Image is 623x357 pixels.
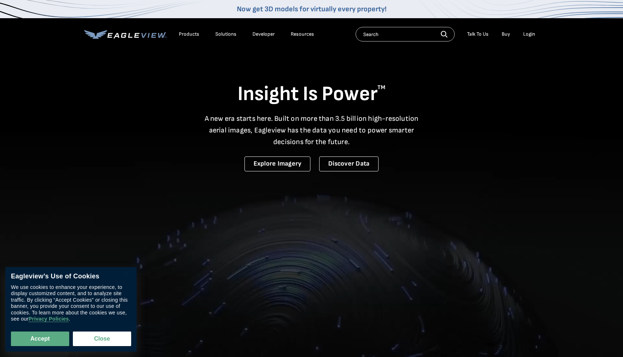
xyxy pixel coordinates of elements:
sup: TM [377,84,385,91]
button: Close [73,332,131,346]
div: Talk To Us [467,31,489,37]
div: We use cookies to enhance your experience, to display customized content, and to analyze site tra... [11,284,131,322]
div: Products [179,31,199,37]
div: Resources [291,31,314,37]
button: Accept [11,332,69,346]
a: Now get 3D models for virtually every property! [237,5,387,13]
a: Discover Data [319,156,379,171]
div: Solutions [215,31,236,37]
h1: Insight Is Power [84,82,539,107]
input: Search [356,27,455,41]
a: Privacy Policies [28,316,68,322]
a: Buy [502,31,510,37]
div: Login [523,31,535,37]
p: A new era starts here. Built on more than 3.5 billion high-resolution aerial images, Eagleview ha... [200,113,423,148]
a: Explore Imagery [244,156,311,171]
div: Eagleview’s Use of Cookies [11,273,131,281]
a: Developer [252,31,275,37]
